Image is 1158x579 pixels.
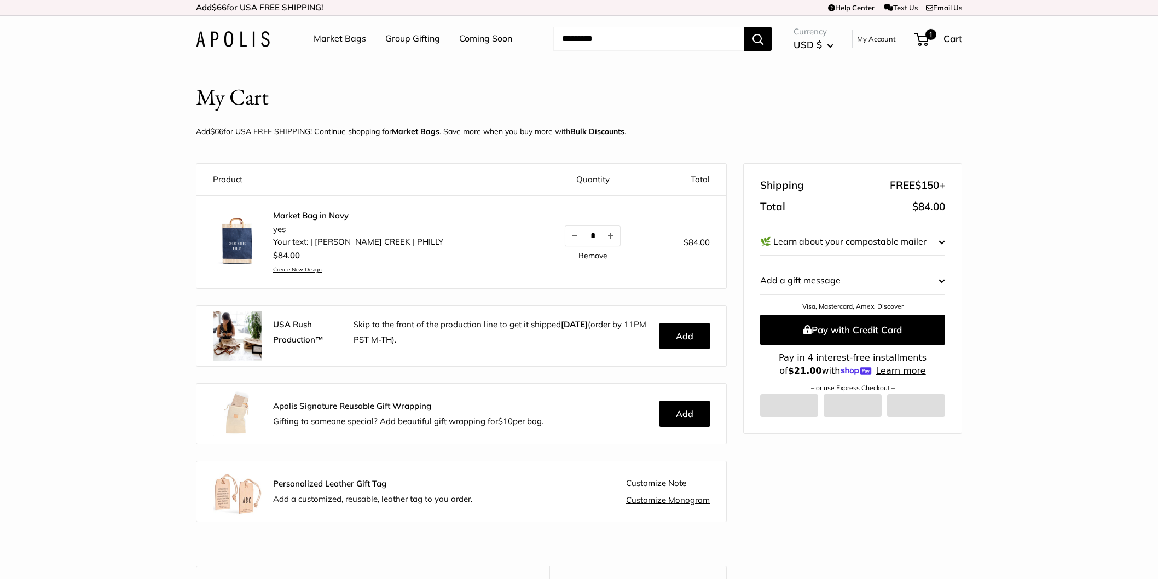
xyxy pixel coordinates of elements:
li: Your text: | [PERSON_NAME] CREEK | PHILLY [273,236,443,248]
strong: Apolis Signature Reusable Gift Wrapping [273,401,431,411]
li: yes [273,223,443,236]
span: Total [760,197,785,217]
span: $150 [915,178,939,192]
button: Add [659,323,710,349]
img: rush.jpg [213,311,262,361]
span: $84.00 [273,250,300,260]
span: $10 [498,416,513,426]
a: Market Bag in Navy [273,210,443,221]
span: Shipping [760,176,804,195]
button: Search [744,27,772,51]
a: Help Center [828,3,875,12]
a: 1 Cart [915,30,962,48]
a: Market Bags [392,126,439,136]
a: Create New Design [273,266,443,273]
img: Market Bag in Navy [213,216,262,265]
span: $84.00 [912,200,945,213]
button: Decrease quantity by 1 [565,226,584,246]
button: USD $ [794,36,833,54]
a: Customize Monogram [626,495,710,505]
span: $66 [210,126,223,136]
strong: USA Rush Production™ [273,319,323,345]
a: Text Us [884,3,918,12]
th: Total [650,164,726,196]
input: Quantity [584,231,601,240]
a: My Account [857,32,896,45]
a: Visa, Mastercard, Amex, Discover [802,302,904,310]
span: Add a customized, reusable, leather tag to you order. [273,494,472,504]
button: 🌿 Learn about your compostable mailer [760,228,945,256]
input: Search... [553,27,744,51]
span: Gifting to someone special? Add beautiful gift wrapping for per bag. [273,416,543,426]
a: Remove [578,252,607,259]
th: Product [196,164,536,196]
button: Increase quantity by 1 [601,226,620,246]
span: Currency [794,24,833,39]
p: Add for USA FREE SHIPPING! Continue shopping for . Save more when you buy more with . [196,124,626,138]
a: – or use Express Checkout – [811,384,895,392]
a: Customize Note [626,478,686,488]
b: [DATE] [561,319,588,329]
img: Apolis_GiftWrapping_5_90x_2x.jpg [213,389,262,438]
a: Group Gifting [385,31,440,47]
span: USD $ [794,39,822,50]
span: FREE + [890,176,945,195]
span: $66 [212,2,227,13]
img: Apolis_Leather-Gift-Tag_Group_180x.jpg [213,467,262,516]
button: Add [659,401,710,427]
u: Bulk Discounts [570,126,624,136]
a: Coming Soon [459,31,512,47]
a: Email Us [926,3,962,12]
h1: My Cart [196,81,269,113]
button: Add a gift message [760,267,945,294]
strong: Personalized Leather Gift Tag [273,478,386,489]
img: Apolis [196,31,270,47]
button: Pay with Credit Card [760,315,945,345]
span: Cart [943,33,962,44]
span: $84.00 [684,237,710,247]
span: 1 [925,29,936,40]
th: Quantity [536,164,650,196]
a: Market Bags [314,31,366,47]
p: Skip to the front of the production line to get it shipped (order by 11PM PST M-TH). [354,317,651,348]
